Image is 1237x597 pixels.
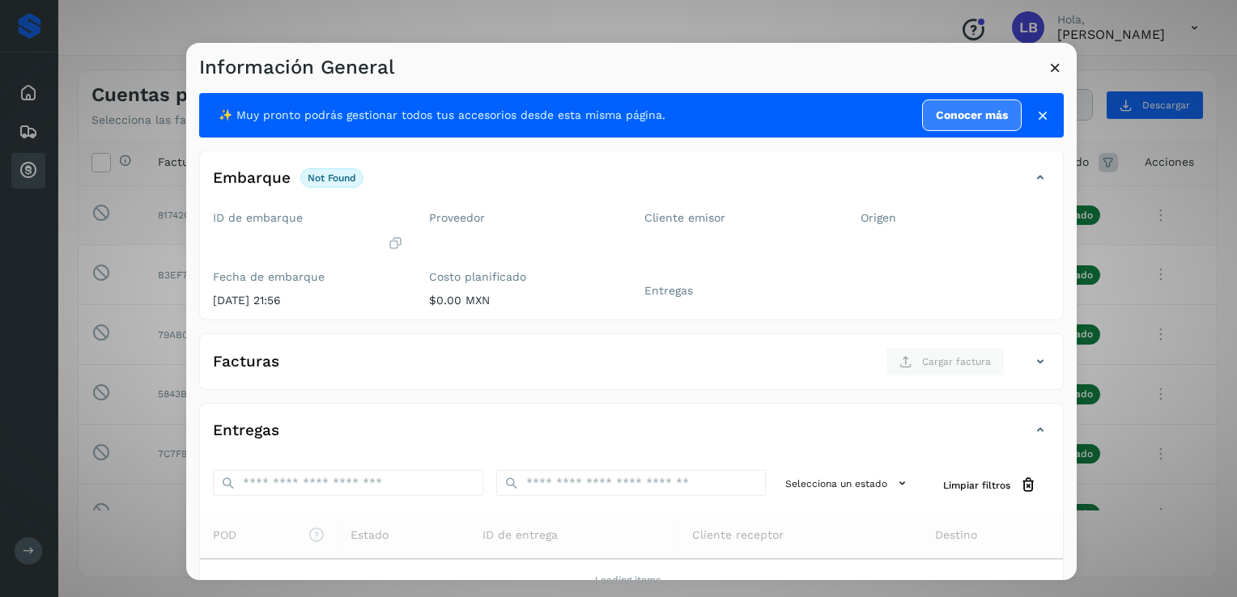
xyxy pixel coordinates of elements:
span: Limpiar filtros [943,478,1010,493]
span: Cliente receptor [692,527,784,544]
label: Origen [861,211,1051,225]
h4: Embarque [213,169,291,188]
label: Proveedor [429,211,619,225]
label: ID de embarque [213,211,403,225]
span: ✨ Muy pronto podrás gestionar todos tus accesorios desde esta misma página. [219,107,665,124]
label: Costo planificado [429,270,619,284]
span: ID de entrega [482,527,558,544]
span: POD [213,527,325,544]
h3: Información General [199,56,394,79]
h4: Facturas [213,353,279,371]
span: Estado [351,527,389,544]
a: Conocer más [922,99,1022,131]
div: FacturasCargar factura [200,347,1063,389]
p: not found [308,172,356,184]
label: Entregas [644,284,835,298]
p: $0.00 MXN [429,294,619,307]
div: Entregas [200,417,1063,457]
span: Cargar factura [922,354,991,369]
div: Embarquenot found [200,164,1063,205]
button: Cargar factura [886,347,1005,376]
span: Destino [935,527,977,544]
label: Cliente emisor [644,211,835,225]
p: [DATE] 21:56 [213,294,403,307]
button: Limpiar filtros [930,470,1050,500]
button: Selecciona un estado [779,470,917,497]
h4: Entregas [213,421,279,440]
label: Fecha de embarque [213,270,403,284]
